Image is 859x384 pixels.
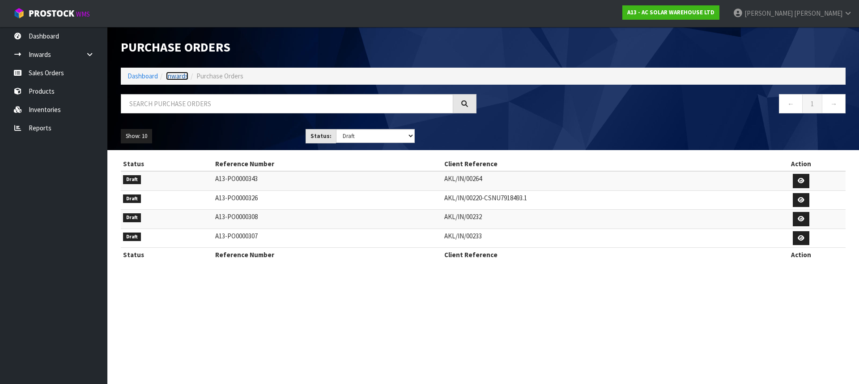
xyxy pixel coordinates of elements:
th: Reference Number [213,157,442,171]
td: A13-PO0000307 [213,229,442,248]
a: Inwards [166,72,188,80]
span: Draft [123,233,141,242]
span: Draft [123,175,141,184]
strong: Status: [310,132,332,140]
h1: Purchase Orders [121,40,476,54]
a: → [822,94,846,113]
img: cube-alt.png [13,8,25,19]
span: ProStock [29,8,74,19]
th: Client Reference [442,157,757,171]
td: A13-PO0000308 [213,210,442,229]
td: AKL/IN/00220-CSNU7918493.1 [442,190,757,210]
td: A13-PO0000326 [213,190,442,210]
th: Client Reference [442,248,757,262]
button: Show: 10 [121,129,152,143]
span: Draft [123,194,141,203]
a: ← [779,94,803,113]
td: A13-PO0000343 [213,171,442,190]
input: Search purchase orders [121,94,453,113]
span: Purchase Orders [196,72,243,80]
a: Dashboard [128,72,158,80]
th: Action [757,248,846,262]
td: AKL/IN/00233 [442,229,757,248]
th: Action [757,157,846,171]
strong: A13 - AC SOLAR WAREHOUSE LTD [627,9,714,16]
th: Status [121,248,213,262]
span: [PERSON_NAME] [794,9,842,17]
th: Reference Number [213,248,442,262]
small: WMS [76,10,90,18]
td: AKL/IN/00232 [442,210,757,229]
td: AKL/IN/00264 [442,171,757,190]
span: [PERSON_NAME] [744,9,793,17]
a: 1 [802,94,822,113]
th: Status [121,157,213,171]
span: Draft [123,213,141,222]
nav: Page navigation [490,94,846,116]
